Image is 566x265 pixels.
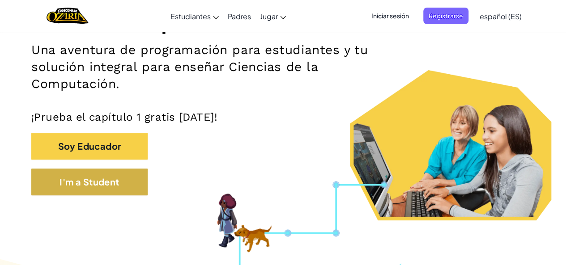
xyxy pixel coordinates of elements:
button: Soy Educador [31,133,148,160]
a: Padres [223,4,255,28]
button: Iniciar sesión [366,8,414,24]
h2: Una aventura de programación para estudiantes y tu solución integral para enseñar Ciencias de la ... [31,42,369,93]
a: Ozaria by CodeCombat logo [47,7,88,25]
button: Registrarse [423,8,468,24]
a: Jugar [255,4,290,28]
button: I'm a Student [31,168,148,195]
span: Estudiantes [170,12,211,21]
a: español (ES) [475,4,526,28]
a: Estudiantes [166,4,223,28]
span: Jugar [260,12,278,21]
img: Home [47,7,88,25]
span: español (ES) [480,12,522,21]
p: ¡Prueba el capítulo 1 gratis [DATE]! [31,110,535,124]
